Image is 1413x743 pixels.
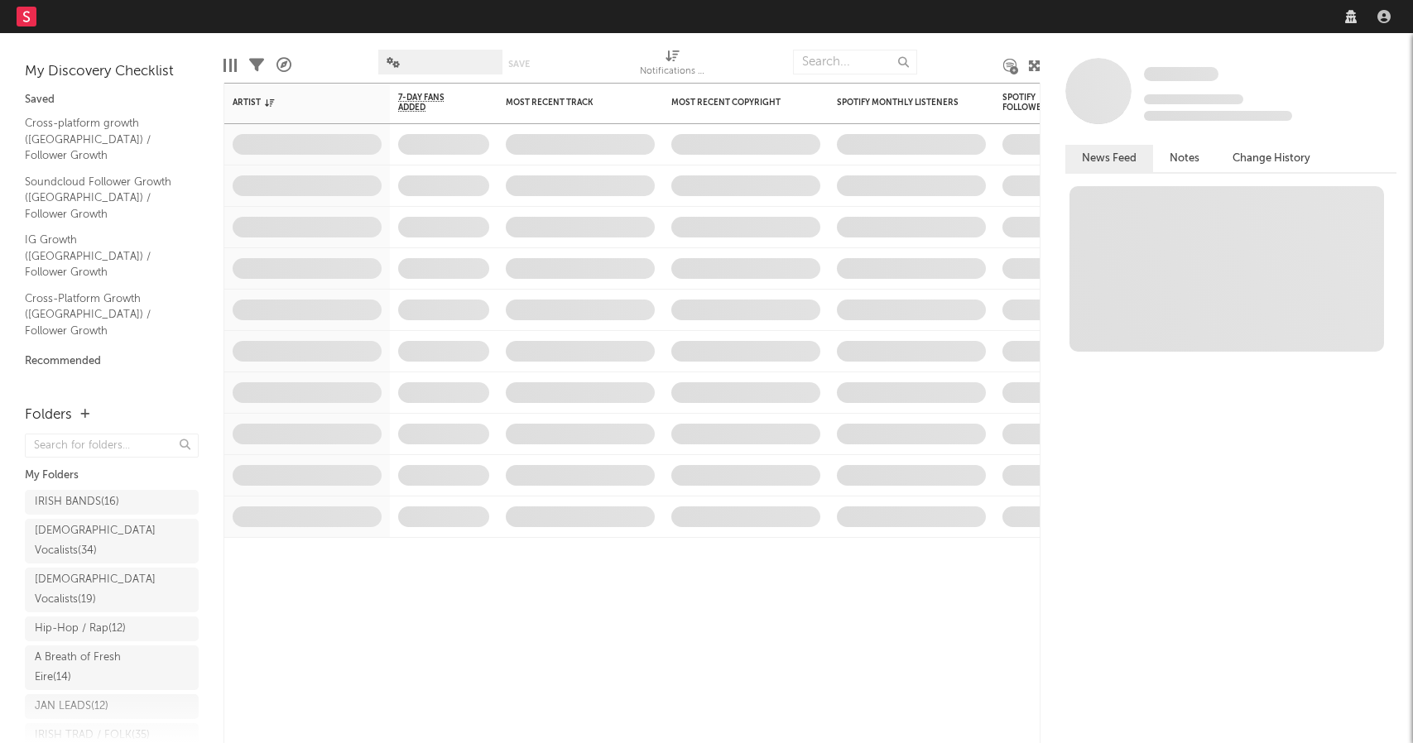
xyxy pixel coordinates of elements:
button: Change History [1216,145,1327,172]
div: Hip-Hop / Rap ( 12 ) [35,619,126,639]
input: Search... [793,50,917,74]
a: [DEMOGRAPHIC_DATA] Vocalists(34) [25,519,199,563]
a: Hip-Hop / Rap(12) [25,616,199,641]
span: Some Artist [1144,67,1218,81]
button: Save [508,60,530,69]
div: Filters [249,41,264,89]
div: Spotify Monthly Listeners [837,98,961,108]
div: Notifications (Artist) [640,41,706,89]
div: [DEMOGRAPHIC_DATA] Vocalists ( 19 ) [35,570,156,610]
button: Notes [1153,145,1216,172]
a: IG Growth ([GEOGRAPHIC_DATA]) / Follower Growth [25,231,182,281]
div: IRISH BANDS ( 16 ) [35,492,119,512]
span: 0 fans last week [1144,111,1292,121]
a: A Breath of Fresh Eire(14) [25,645,199,690]
a: Soundcloud Follower Growth ([GEOGRAPHIC_DATA]) / Follower Growth [25,173,182,223]
div: Saved [25,90,199,110]
div: Recommended [25,352,199,371]
div: A&R Pipeline [276,41,291,89]
span: 7-Day Fans Added [398,93,464,113]
div: Edit Columns [223,41,237,89]
button: News Feed [1065,145,1153,172]
a: [DEMOGRAPHIC_DATA] Vocalists(19) [25,568,199,612]
a: JAN LEADS(12) [25,694,199,719]
div: Most Recent Copyright [671,98,795,108]
span: Tracking Since: [DATE] [1144,94,1243,104]
div: JAN LEADS ( 12 ) [35,697,108,717]
a: IRISH BANDS(16) [25,490,199,515]
div: My Discovery Checklist [25,62,199,82]
div: My Folders [25,466,199,486]
div: Notifications (Artist) [640,62,706,82]
div: Artist [233,98,357,108]
div: A Breath of Fresh Eire ( 14 ) [35,648,151,688]
div: [DEMOGRAPHIC_DATA] Vocalists ( 34 ) [35,521,156,561]
input: Search for folders... [25,434,199,458]
div: Folders [25,405,72,425]
a: Cross-Platform Growth ([GEOGRAPHIC_DATA]) / Follower Growth [25,290,182,340]
a: Some Artist [1144,66,1218,83]
a: Cross-platform growth ([GEOGRAPHIC_DATA]) / Follower Growth [25,114,182,165]
div: Spotify Followers [1002,93,1060,113]
div: Most Recent Track [506,98,630,108]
